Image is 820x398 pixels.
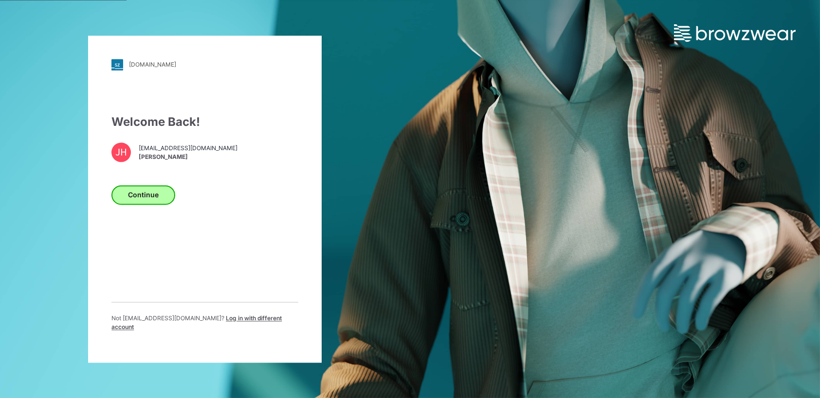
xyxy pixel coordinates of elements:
[111,185,175,205] button: Continue
[111,59,123,70] img: stylezone-logo.562084cfcfab977791bfbf7441f1a819.svg
[139,144,237,153] span: [EMAIL_ADDRESS][DOMAIN_NAME]
[139,153,237,162] span: [PERSON_NAME]
[129,61,176,69] div: [DOMAIN_NAME]
[111,314,298,331] p: Not [EMAIL_ADDRESS][DOMAIN_NAME] ?
[111,142,131,162] div: JH
[111,59,298,70] a: [DOMAIN_NAME]
[111,113,298,131] div: Welcome Back!
[674,24,796,42] img: browzwear-logo.e42bd6dac1945053ebaf764b6aa21510.svg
